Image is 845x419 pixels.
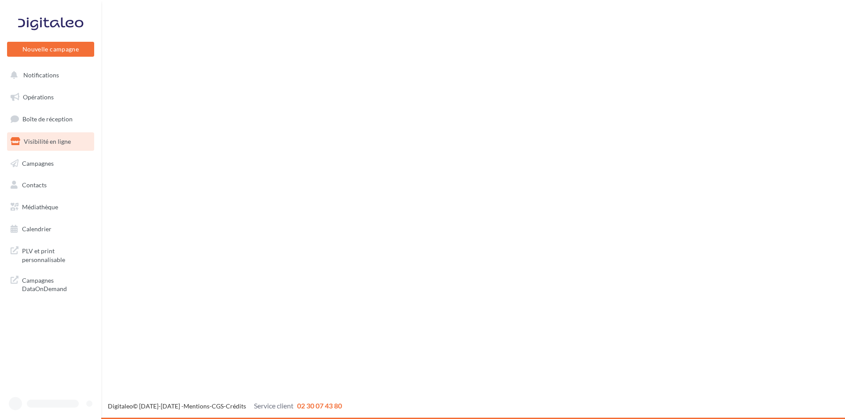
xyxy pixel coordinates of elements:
[5,220,96,238] a: Calendrier
[5,271,96,297] a: Campagnes DataOnDemand
[5,154,96,173] a: Campagnes
[108,402,342,410] span: © [DATE]-[DATE] - - -
[7,42,94,57] button: Nouvelle campagne
[5,198,96,216] a: Médiathèque
[5,132,96,151] a: Visibilité en ligne
[23,71,59,79] span: Notifications
[23,93,54,101] span: Opérations
[5,241,96,267] a: PLV et print personnalisable
[22,203,58,211] span: Médiathèque
[22,245,91,264] span: PLV et print personnalisable
[22,115,73,123] span: Boîte de réception
[22,181,47,189] span: Contacts
[5,109,96,128] a: Boîte de réception
[24,138,71,145] span: Visibilité en ligne
[22,225,51,233] span: Calendrier
[5,66,92,84] button: Notifications
[5,176,96,194] a: Contacts
[212,402,224,410] a: CGS
[184,402,209,410] a: Mentions
[226,402,246,410] a: Crédits
[5,88,96,106] a: Opérations
[22,274,91,293] span: Campagnes DataOnDemand
[22,159,54,167] span: Campagnes
[254,401,294,410] span: Service client
[108,402,133,410] a: Digitaleo
[297,401,342,410] span: 02 30 07 43 80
